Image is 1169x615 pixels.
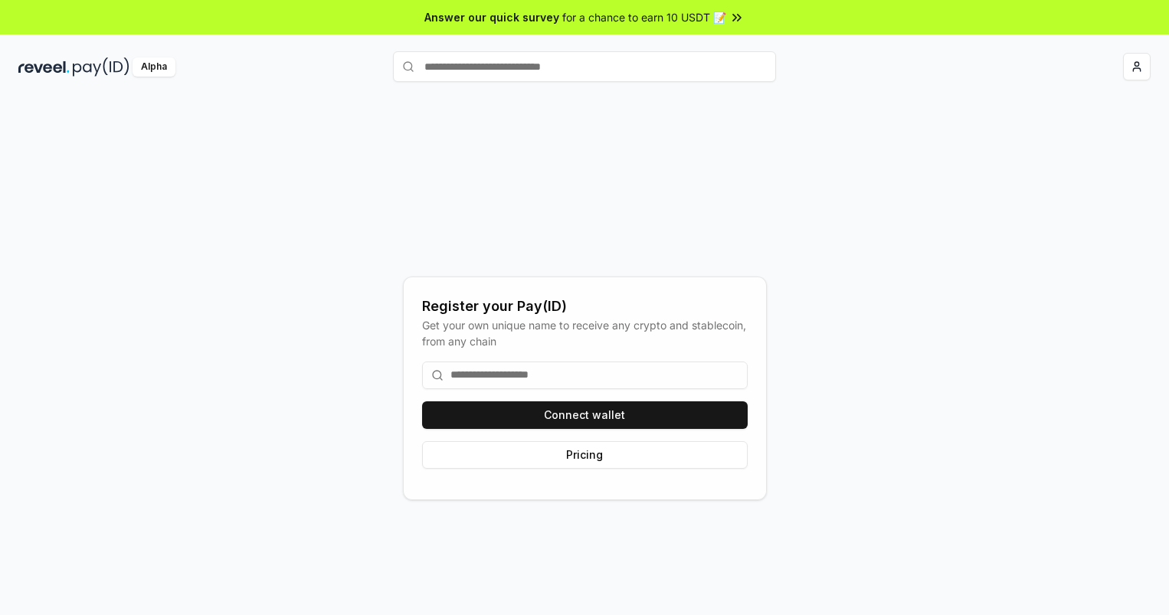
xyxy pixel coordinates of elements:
button: Connect wallet [422,401,748,429]
span: Answer our quick survey [424,9,559,25]
div: Register your Pay(ID) [422,296,748,317]
span: for a chance to earn 10 USDT 📝 [562,9,726,25]
button: Pricing [422,441,748,469]
div: Get your own unique name to receive any crypto and stablecoin, from any chain [422,317,748,349]
img: reveel_dark [18,57,70,77]
div: Alpha [133,57,175,77]
img: pay_id [73,57,129,77]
